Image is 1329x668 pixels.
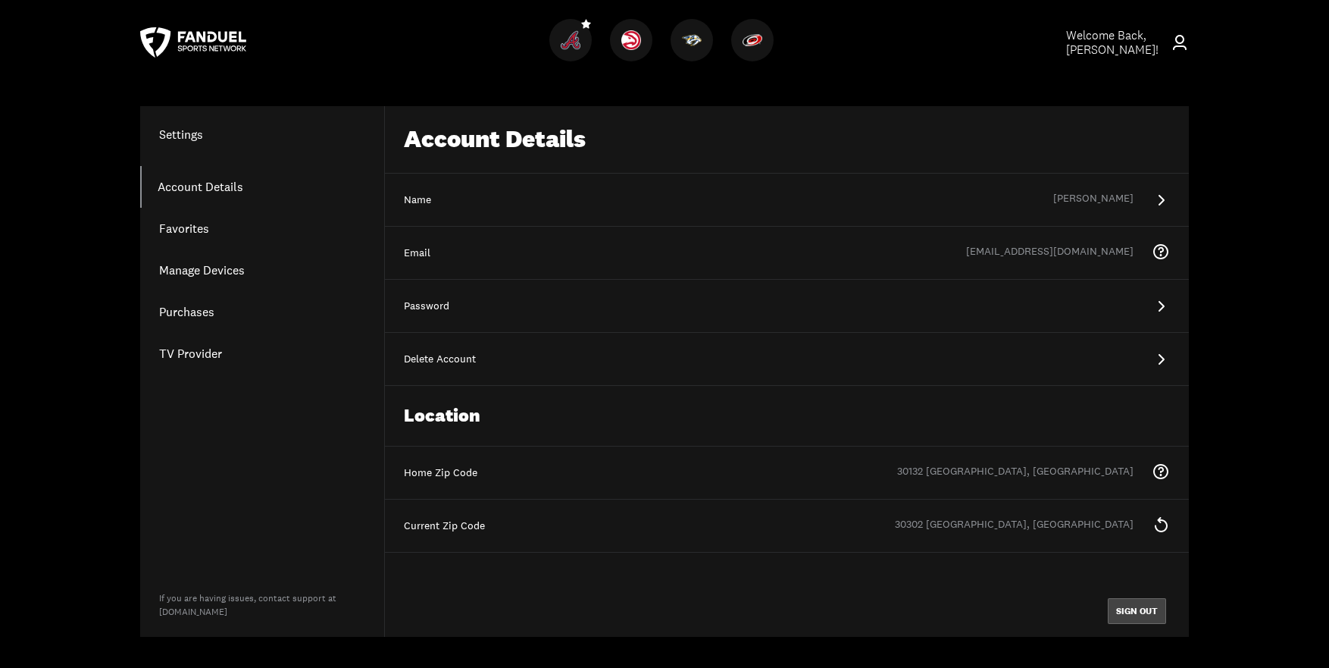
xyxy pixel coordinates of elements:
[404,352,1170,367] div: Delete Account
[671,49,719,64] a: PredatorsPredators
[1066,27,1159,58] span: Welcome Back, [PERSON_NAME] !
[140,333,384,375] a: TV Provider
[549,49,598,64] a: BravesBraves
[404,519,1170,534] div: Current Zip Code
[140,27,246,58] a: FanDuel Sports Network
[895,517,1152,535] div: 30302 [GEOGRAPHIC_DATA], [GEOGRAPHIC_DATA]
[385,106,1189,174] div: Account Details
[1053,191,1152,209] div: [PERSON_NAME]
[159,592,336,618] a: If you are having issues, contact support at[DOMAIN_NAME]
[610,49,658,64] a: HawksHawks
[404,193,1170,208] div: Name
[404,246,1170,261] div: Email
[731,49,780,64] a: HurricanesHurricanes
[140,291,384,333] a: Purchases
[140,249,384,291] a: Manage Devices
[743,30,762,50] img: Hurricanes
[404,299,1170,314] div: Password
[385,386,1189,447] div: Location
[140,166,384,208] a: Account Details
[140,208,384,249] a: Favorites
[966,244,1152,262] div: [EMAIL_ADDRESS][DOMAIN_NAME]
[561,30,580,50] img: Braves
[621,30,641,50] img: Hawks
[682,30,702,50] img: Predators
[404,466,1170,481] div: Home Zip Code
[897,464,1152,482] div: 30132 [GEOGRAPHIC_DATA], [GEOGRAPHIC_DATA]
[1108,598,1166,624] button: SIGN OUT
[1031,28,1189,57] a: Welcome Back,[PERSON_NAME]!
[140,125,384,143] h1: Settings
